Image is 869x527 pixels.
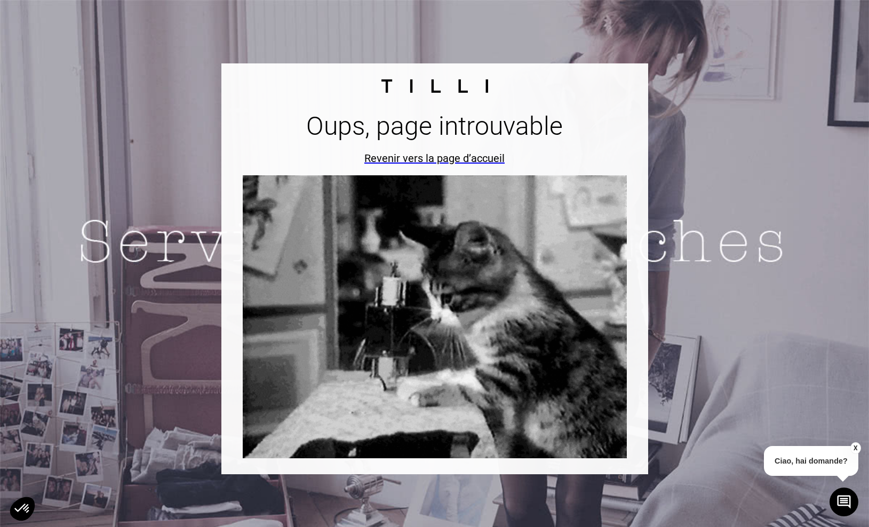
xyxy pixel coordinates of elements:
[764,446,858,476] p: Ciao, hai domande?
[243,111,627,141] h1: Oups, page introuvable
[850,442,861,454] button: X
[243,152,627,165] a: Revenir vers la page d’accueil
[243,175,627,458] img: cat sewing
[253,152,616,165] div: Revenir vers la page d’accueil
[381,79,488,93] img: svg+xml;base64,PHN2ZyBpZD0iQ2FscXVlXzEiIGRhdGEtbmFtZT0iQ2FscXVlIDEiIHhtbG5zPSJodHRwOi8vd3d3LnczLm...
